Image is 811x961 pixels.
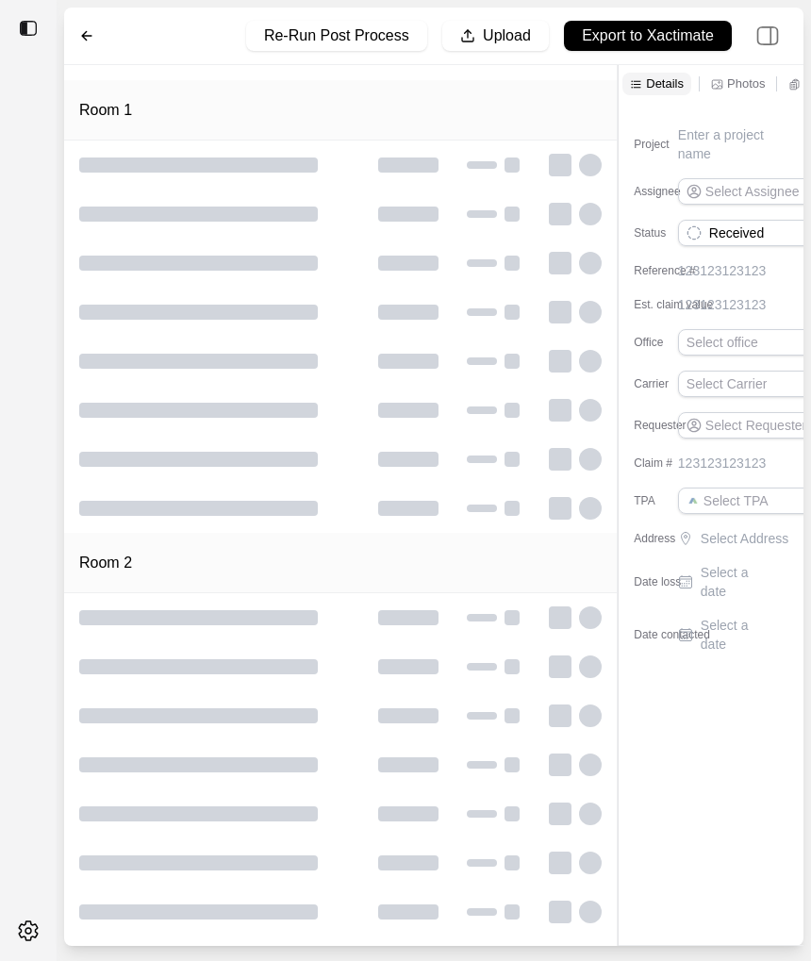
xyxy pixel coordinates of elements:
[264,25,409,47] p: Re-Run Post Process
[19,19,38,38] img: toggle sidebar
[678,295,766,314] p: 123123123123
[246,21,427,51] button: Re-Run Post Process
[634,335,728,350] label: Office
[582,25,714,47] p: Export to Xactimate
[701,616,766,654] p: Select a date
[634,531,728,546] label: Address
[701,563,766,601] p: Select a date
[634,225,728,240] label: Status
[634,263,728,278] label: Reference #
[79,99,132,122] h1: Room 1
[646,75,684,91] p: Details
[564,21,732,51] button: Export to Xactimate
[727,75,765,91] p: Photos
[678,261,766,280] p: 123123123123
[634,376,728,391] label: Carrier
[634,627,728,642] label: Date contacted
[442,21,549,51] button: Upload
[634,184,728,199] label: Assignee
[747,15,788,57] img: right-panel.svg
[634,297,728,312] label: Est. claim value
[483,25,531,47] p: Upload
[678,125,766,163] p: Enter a project name
[678,454,766,472] p: 123123123123
[79,552,132,574] h1: Room 2
[634,418,728,433] label: Requester
[634,493,728,508] label: TPA
[634,137,728,152] label: Project
[634,574,728,589] label: Date loss
[634,456,728,471] label: Claim #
